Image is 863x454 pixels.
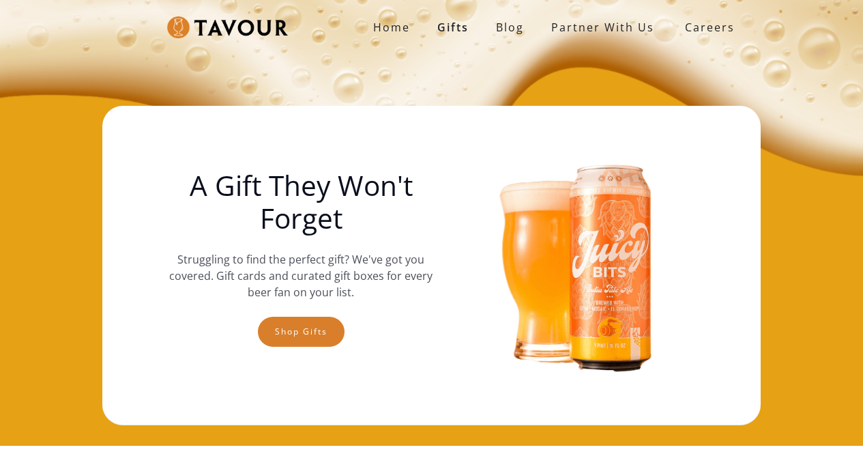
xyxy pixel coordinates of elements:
[424,14,482,41] a: Gifts
[258,317,345,347] a: Shop gifts
[373,20,410,35] strong: Home
[159,251,443,300] p: Struggling to find the perfect gift? We've got you covered. Gift cards and curated gift boxes for...
[668,8,745,46] a: Careers
[482,14,538,41] a: Blog
[159,169,443,235] h1: A Gift They Won't Forget
[685,14,735,41] strong: Careers
[360,14,424,41] a: Home
[538,14,668,41] a: partner with us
